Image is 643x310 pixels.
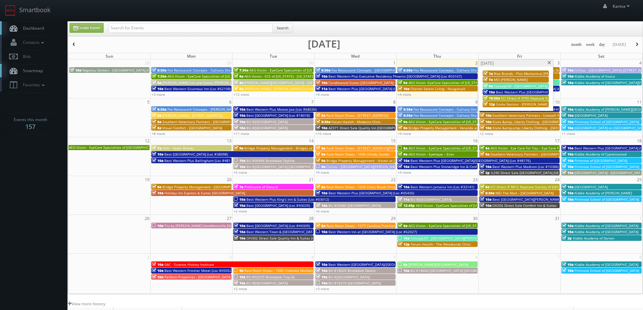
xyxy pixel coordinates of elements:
span: 10a [562,74,573,79]
span: Bridge Property Management - Bridges at [GEOGRAPHIC_DATA] [244,146,347,150]
span: 8a [316,146,325,150]
span: BU #00946 Brookdale Skyline [246,158,295,163]
span: 10a [398,158,409,163]
span: Kiddie Academy of Darien [573,236,614,241]
span: 10a [480,125,491,130]
span: 14 [308,137,314,144]
span: Best Western [GEOGRAPHIC_DATA]/[GEOGRAPHIC_DATA] (Loc #05785) [328,262,441,267]
button: [DATE] [610,40,628,49]
a: +2 more [234,209,247,214]
span: 9a [398,125,407,130]
span: 8a [152,80,161,85]
span: AEG Vision - Eye Care For You – Eye Care For You ([PERSON_NAME]) [490,146,599,150]
span: Primrose School of [GEOGRAPHIC_DATA] [574,268,639,273]
span: AEG Vision - EyeCare Specialties of [GEOGRAPHIC_DATA] – [PERSON_NAME] Eyecare Associates ([PERSON... [69,145,251,150]
span: Best Western Jamaica Inn (Loc #33141) [410,185,474,189]
span: 7a [152,146,161,150]
span: Bridge Property Management - [GEOGRAPHIC_DATA] at [GEOGRAPHIC_DATA] [162,185,285,189]
span: Primrose School of [GEOGRAPHIC_DATA] [574,164,639,169]
span: 10a [562,229,573,234]
span: Tue [270,53,277,59]
span: 10a [152,268,163,273]
span: 10a [480,113,491,118]
span: 8a [152,119,161,124]
span: AEG Vision -EyeCare Specialties of [US_STATE] – Eyes On Sammamish [408,80,520,85]
span: Fox Restaurant Concepts - Culinary Dropout - [GEOGRAPHIC_DATA] [167,68,274,73]
span: 7 [311,98,314,106]
span: Rack Room Shoes - 1080 Oneonta Marketplace [244,268,320,273]
span: 6:30a [316,68,330,73]
span: 10a [152,275,163,279]
a: +12 more [234,92,249,97]
span: Concept3D - [GEOGRAPHIC_DATA] [494,84,547,88]
span: 8a [316,223,325,228]
span: 10a [152,86,163,91]
span: 20 [226,176,232,183]
span: 8:30a [316,119,330,124]
span: 10a [562,164,573,169]
span: 12:45p [398,203,415,208]
span: HGV - Cedar Breaks [162,146,194,150]
span: Smartmap [20,68,43,74]
span: AEG Vision - EyeCare Specialties of [US_STATE] – [PERSON_NAME] Ridge Eye Care [408,223,539,228]
button: week [584,40,597,49]
span: 10a [234,107,245,112]
a: +9 more [316,170,329,175]
span: Best Western Plus [GEOGRAPHIC_DATA] (Loc #05435) [328,191,414,195]
span: Southern Veterinary Partners - [GEOGRAPHIC_DATA] [490,152,574,157]
span: Sun [106,53,113,59]
span: 10a [562,119,573,124]
span: Kiddie Academy of Itsaca [574,74,615,79]
span: Best Western Sicamous Inn (Loc #62108) [164,86,231,91]
span: Best [GEOGRAPHIC_DATA] (Loc #43029) [246,203,310,208]
strong: 157 [25,122,35,131]
span: Best [GEOGRAPHIC_DATA] (Loc #44309) [246,223,310,228]
span: 10a [562,146,573,150]
span: [DATE] [481,60,494,66]
span: Rack Room Shoes - [STREET_ADDRESS] [326,113,388,118]
span: 8a [152,113,161,118]
span: 12p [398,242,410,247]
span: Best Western Plus [GEOGRAPHIC_DATA] (Loc #35038) [328,86,414,91]
span: Bridge Property Management - Veranda at [GEOGRAPHIC_DATA] [408,125,512,130]
span: AEG Vision - EyeCare Specialties of [US_STATE] – Elite Vision Care ([GEOGRAPHIC_DATA]) [408,146,550,150]
span: OH302 Direct Sale Quality Inn & Suites [GEOGRAPHIC_DATA] - [GEOGRAPHIC_DATA] [246,236,380,241]
a: +4 more [316,92,329,97]
span: 10a [316,281,327,285]
span: 7:30a [152,74,166,79]
span: [GEOGRAPHIC_DATA] [574,113,608,118]
span: 3 [557,59,560,66]
span: 10a [316,262,327,267]
a: +2 more [480,131,493,136]
span: BU #[GEOGRAPHIC_DATA] [410,197,452,202]
span: 10a [234,197,245,202]
span: 21 [308,176,314,183]
span: 30 [308,59,314,66]
span: 12p [483,102,495,107]
span: OK356 Direct Sale Comfort Inn & Suites [492,203,557,208]
span: 9a [398,119,407,124]
span: 8a [398,146,407,150]
a: +1 more [562,131,575,136]
span: Fox Restaurant Concepts - Culinary Dropout - [GEOGRAPHIC_DATA] [413,107,520,112]
span: 24 [554,176,560,183]
span: 8:30a [480,191,494,195]
span: Concept3D - [GEOGRAPHIC_DATA][PERSON_NAME] [410,236,491,241]
span: 10a [234,275,245,279]
span: 10a [483,90,495,94]
a: +10 more [316,131,331,136]
span: 10a [562,158,573,163]
span: 1a [483,71,493,76]
span: 10a [234,119,245,124]
span: Cirillas - [GEOGRAPHIC_DATA][PERSON_NAME] ([STREET_ADDRESS]) [326,164,434,169]
span: Kiddie Academy of [PERSON_NAME] [574,191,632,195]
span: 10a [562,170,573,175]
span: 10a [562,113,573,118]
span: AEG Vision - EyeCare Specialties of [US_STATE] – [PERSON_NAME] Eye Clinic [249,68,372,73]
span: 1 [393,59,396,66]
span: 10a [234,164,245,169]
span: 10a [234,158,245,163]
span: 10a [562,185,573,189]
span: [PERSON_NAME] Inn and Suites [PERSON_NAME] [162,80,241,85]
span: 10a [562,223,573,228]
